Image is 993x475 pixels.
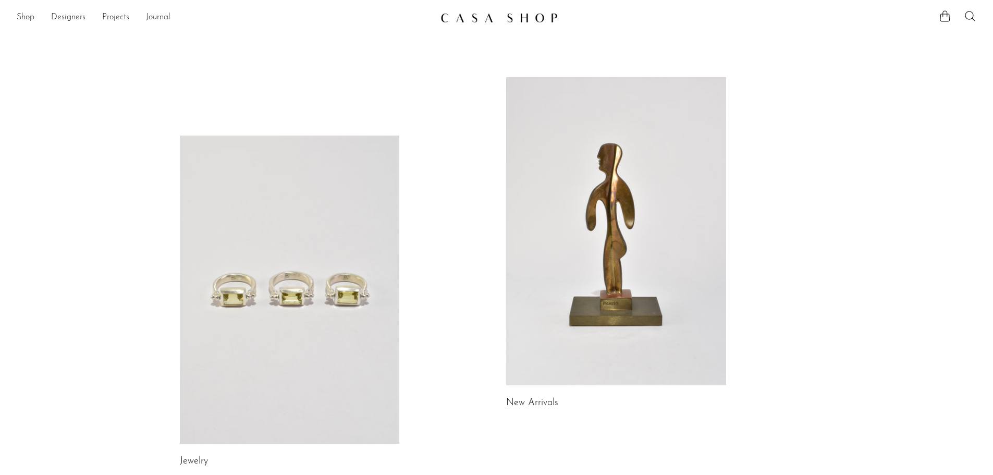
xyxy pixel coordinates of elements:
[146,11,170,25] a: Journal
[102,11,129,25] a: Projects
[17,9,432,27] ul: NEW HEADER MENU
[17,11,34,25] a: Shop
[17,9,432,27] nav: Desktop navigation
[51,11,85,25] a: Designers
[506,398,558,408] a: New Arrivals
[180,457,208,466] a: Jewelry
